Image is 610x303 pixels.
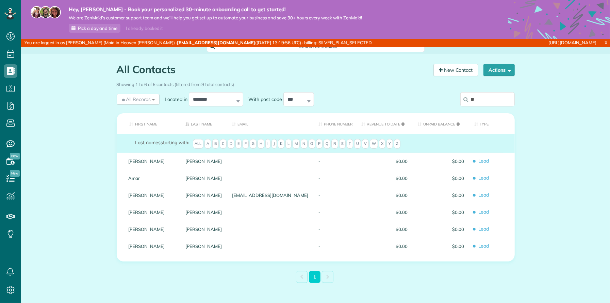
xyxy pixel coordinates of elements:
[313,113,356,134] th: Phone number: activate to sort column ascending
[413,113,469,134] th: Unpaid Balance: activate to sort column ascending
[135,139,189,146] label: starting with:
[309,139,315,149] span: O
[129,244,176,249] a: [PERSON_NAME]
[185,227,222,232] a: [PERSON_NAME]
[474,155,510,167] span: Lead
[361,159,408,164] span: $0.00
[313,153,356,170] div: -
[243,96,283,103] label: With post code
[160,96,189,103] label: Located in
[69,6,362,13] strong: Hey, [PERSON_NAME] - Book your personalized 30-minute onboarding call to get started!
[549,40,596,45] a: [URL][DOMAIN_NAME]
[418,193,464,198] span: $0.00
[228,139,234,149] span: D
[418,227,464,232] span: $0.00
[69,15,362,21] span: We are ZenMaid’s customer support team and we’ll help you get set up to automate your business an...
[185,159,222,164] a: [PERSON_NAME]
[361,244,408,249] span: $0.00
[117,64,428,75] h1: All Contacts
[204,139,211,149] span: A
[212,139,219,149] span: B
[361,227,408,232] span: $0.00
[265,139,270,149] span: I
[316,139,323,149] span: P
[309,271,320,283] a: 1
[474,223,510,235] span: Lead
[394,139,400,149] span: Z
[185,193,222,198] a: [PERSON_NAME]
[129,193,176,198] a: [PERSON_NAME]
[293,139,300,149] span: M
[301,139,308,149] span: N
[250,139,257,149] span: G
[193,139,204,149] span: All
[185,176,222,181] a: [PERSON_NAME]
[271,139,277,149] span: J
[324,139,330,149] span: Q
[356,113,413,134] th: Revenue to Date: activate to sort column ascending
[313,204,356,221] div: -
[180,113,227,134] th: Last Name: activate to sort column descending
[362,139,369,149] span: V
[474,189,510,201] span: Lead
[129,176,176,181] a: Amar
[69,24,120,33] a: Pick a day and time
[339,139,346,149] span: S
[235,139,242,149] span: E
[361,193,408,198] span: $0.00
[135,139,161,146] span: Last names
[602,39,610,47] a: X
[379,139,385,149] span: X
[31,6,43,18] img: maria-72a9807cf96188c08ef61303f053569d2e2a8a1cde33d635c8a3ac13582a053d.jpg
[331,139,338,149] span: R
[220,139,227,149] span: C
[361,176,408,181] span: $0.00
[258,139,264,149] span: H
[285,139,292,149] span: L
[313,221,356,238] div: -
[418,159,464,164] span: $0.00
[129,210,176,215] a: [PERSON_NAME]
[354,139,361,149] span: U
[313,238,356,255] div: -
[117,113,181,134] th: First Name: activate to sort column ascending
[386,139,393,149] span: Y
[129,159,176,164] a: [PERSON_NAME]
[185,244,222,249] a: [PERSON_NAME]
[78,26,117,31] span: Pick a day and time
[347,139,353,149] span: T
[418,210,464,215] span: $0.00
[313,170,356,187] div: -
[474,172,510,184] span: Lead
[227,113,313,134] th: Email: activate to sort column ascending
[418,176,464,181] span: $0.00
[117,79,515,88] div: Showing 1 to 6 of 6 contacts (filtered from 9 total contacts)
[10,170,20,177] span: New
[418,244,464,249] span: $0.00
[469,113,515,134] th: Type: activate to sort column ascending
[433,64,478,76] a: New Contact
[177,40,255,45] strong: [EMAIL_ADDRESS][DOMAIN_NAME]
[483,64,515,76] button: Actions
[122,24,167,33] div: I already booked it
[278,139,284,149] span: K
[129,227,176,232] a: [PERSON_NAME]
[474,206,510,218] span: Lead
[227,187,313,204] div: [EMAIL_ADDRESS][DOMAIN_NAME]
[370,139,378,149] span: W
[39,6,52,18] img: jorge-587dff0eeaa6aab1f244e6dc62b8924c3b6ad411094392a53c71c6c4a576187d.jpg
[474,240,510,252] span: Lead
[49,6,61,18] img: michelle-19f622bdf1676172e81f8f8fba1fb50e276960ebfe0243fe18214015130c80e4.jpg
[121,96,151,103] span: All Records
[243,139,249,149] span: F
[361,210,408,215] span: $0.00
[185,210,222,215] a: [PERSON_NAME]
[21,39,406,47] div: You are logged in as [PERSON_NAME] (Maid in Heaven [PERSON_NAME]) · ([DATE] 13:19:56 UTC) · billi...
[10,153,20,159] span: New
[313,187,356,204] div: -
